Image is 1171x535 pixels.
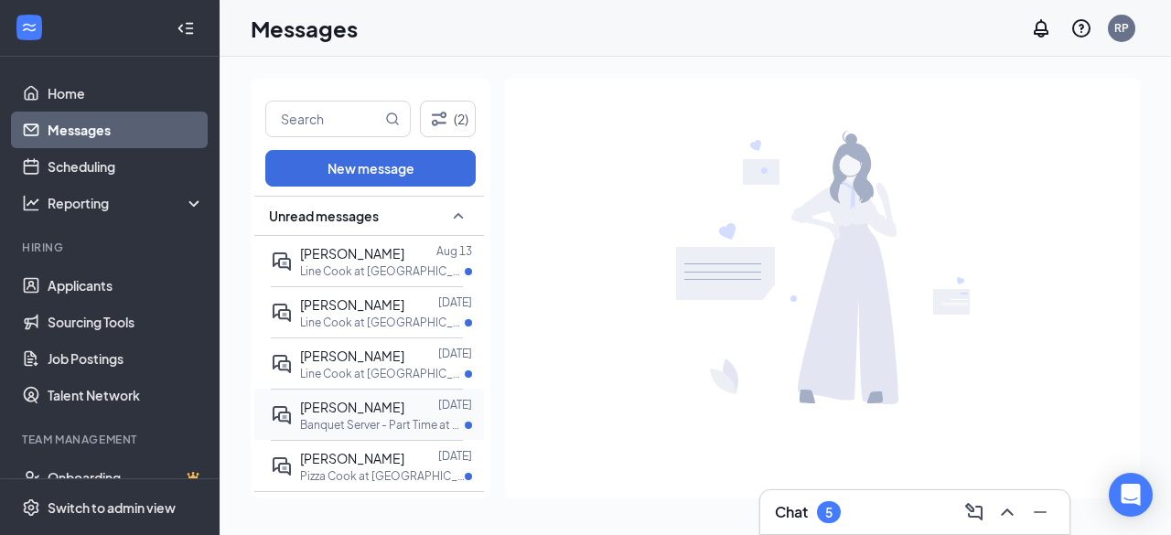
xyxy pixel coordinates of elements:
span: [PERSON_NAME] [300,296,404,313]
div: Hiring [22,240,200,255]
svg: QuestionInfo [1070,17,1092,39]
svg: ActiveDoubleChat [271,353,293,375]
span: [PERSON_NAME] [300,245,404,262]
a: Messages [48,112,204,148]
span: [PERSON_NAME] [300,348,404,364]
svg: Notifications [1030,17,1052,39]
button: ChevronUp [993,498,1022,527]
svg: ComposeMessage [963,501,985,523]
p: [DATE] [438,346,472,361]
div: Open Intercom Messenger [1109,473,1153,517]
span: [PERSON_NAME] [300,399,404,415]
a: Home [48,75,204,112]
button: New message [265,150,476,187]
svg: ActiveDoubleChat [271,455,293,477]
p: Pizza Cook at [GEOGRAPHIC_DATA] [300,468,465,484]
div: Reporting [48,194,205,212]
p: Line Cook at [GEOGRAPHIC_DATA] [300,315,465,330]
button: Filter (2) [420,101,476,137]
svg: ActiveDoubleChat [271,251,293,273]
svg: WorkstreamLogo [20,18,38,37]
h3: Chat [775,502,808,522]
svg: ChevronUp [996,501,1018,523]
div: 5 [825,505,833,520]
p: Line Cook at [GEOGRAPHIC_DATA] [300,366,465,381]
svg: Filter [428,108,450,130]
div: Switch to admin view [48,498,176,517]
span: Unread messages [269,207,379,225]
svg: ActiveDoubleChat [271,302,293,324]
p: [DATE] [438,448,472,464]
a: Job Postings [48,340,204,377]
a: Applicants [48,267,204,304]
svg: Settings [22,498,40,517]
a: Sourcing Tools [48,304,204,340]
p: Line Cook at [GEOGRAPHIC_DATA] [300,263,465,279]
svg: ActiveDoubleChat [271,404,293,426]
a: Talent Network [48,377,204,413]
p: Banquet Server - Part Time at Senator Inn & Spa [300,417,465,433]
svg: Analysis [22,194,40,212]
div: RP [1114,20,1129,36]
svg: SmallChevronUp [447,205,469,227]
svg: Minimize [1029,501,1051,523]
svg: MagnifyingGlass [385,112,400,126]
p: Aug 13 [436,243,472,259]
a: OnboardingCrown [48,459,204,496]
div: Team Management [22,432,200,447]
a: Scheduling [48,148,204,185]
input: Search [266,102,381,136]
button: ComposeMessage [960,498,989,527]
button: Minimize [1026,498,1055,527]
p: [DATE] [438,294,472,310]
h1: Messages [251,13,358,44]
svg: Collapse [177,19,195,37]
p: [DATE] [438,397,472,412]
span: [PERSON_NAME] [300,450,404,466]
